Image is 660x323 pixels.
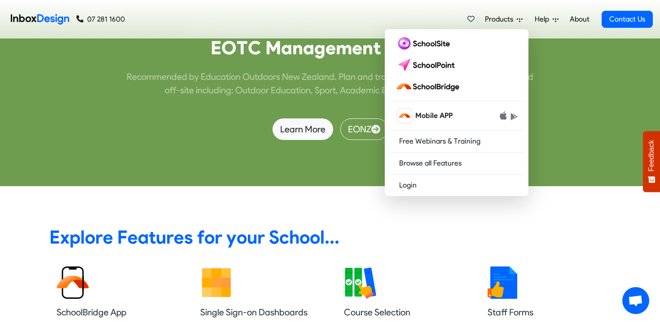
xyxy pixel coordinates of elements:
[345,70,351,83] div: a
[146,70,154,83] div: m
[221,83,226,97] div: n
[339,70,343,83] div: P
[307,70,312,83] div: e
[481,10,526,28] a: Products
[485,14,517,25] span: Products
[231,83,233,97] div: :
[200,266,233,299] img: 2022_01_13_icon_grid.svg
[396,79,463,94] img: schoolbridge logo
[296,83,299,97] div: t
[329,70,334,83] div: d
[344,266,376,299] img: 2022_01_13_icon_course_selection.svg
[311,83,313,97] div: ,
[276,83,281,97] div: d
[182,70,187,83] div: d
[198,83,202,97] div: n
[57,266,89,299] img: 2022_01_13_icon_sb_app.svg
[334,70,337,83] div: .
[242,70,250,83] div: O
[251,83,256,97] div: d
[319,70,324,83] div: a
[265,36,281,59] div: M
[293,70,300,83] div: w
[362,36,373,59] div: n
[320,83,325,97] div: p
[643,131,660,192] button: Feedback - Show survey
[221,36,237,59] div: O
[385,29,528,196] div: Products
[162,70,167,83] div: e
[211,36,221,59] div: E
[226,70,229,83] div: t
[170,83,173,97] div: f
[622,287,649,314] a: Open chat
[396,36,453,51] img: schoolsite logo
[352,36,362,59] div: e
[340,83,346,97] div: A
[336,83,338,97] div: ,
[235,83,242,97] div: O
[361,83,366,97] div: e
[357,70,363,83] div: a
[237,36,248,59] div: T
[388,178,525,192] a: Login
[231,70,236,83] div: o
[49,226,611,249] heading: Explore Features for your School...
[189,70,194,83] div: b
[263,70,268,83] div: o
[388,156,525,170] a: Browse all Features
[202,83,207,97] div: c
[374,83,375,97] div: i
[194,70,199,83] div: y
[288,70,293,83] div: e
[219,83,221,97] div: i
[363,70,368,83] div: n
[201,70,206,83] div: E
[258,70,263,83] div: d
[531,10,562,28] a: Help
[282,70,288,83] div: N
[324,70,329,83] div: n
[209,83,214,97] div: u
[488,266,520,299] img: 2022_01_13_icon_thumbsup.svg
[176,83,180,97] div: -
[528,70,533,83] div: d
[317,70,319,83] div: l
[247,83,251,97] div: t
[366,83,374,97] div: m
[281,83,286,97] div: u
[137,70,141,83] div: c
[343,70,345,83] div: l
[290,83,296,97] div: a
[196,83,198,97] div: i
[132,70,137,83] div: e
[302,70,307,83] div: Z
[375,83,380,97] div: c
[214,83,219,97] div: d
[216,70,220,83] div: c
[281,36,292,59] div: a
[396,58,459,72] img: schoolpoint logo
[250,70,255,83] div: u
[326,36,336,59] div: e
[266,83,269,97] div: r
[368,70,373,83] div: d
[415,110,453,121] span: Mobile APP
[76,14,125,25] a: 07 281 1600
[314,36,326,59] div: g
[381,70,387,83] div: a
[388,105,525,127] a: schoolbridge icon Mobile APP
[312,70,317,83] div: a
[268,70,273,83] div: o
[255,70,258,83] div: t
[206,70,211,83] div: d
[325,83,330,97] div: o
[167,70,172,83] div: n
[350,83,356,97] div: a
[315,83,320,97] div: S
[226,83,231,97] div: g
[344,306,460,319] h5: Course Selection
[397,109,412,123] img: schoolbridge icon
[292,36,303,59] div: n
[373,36,381,59] div: t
